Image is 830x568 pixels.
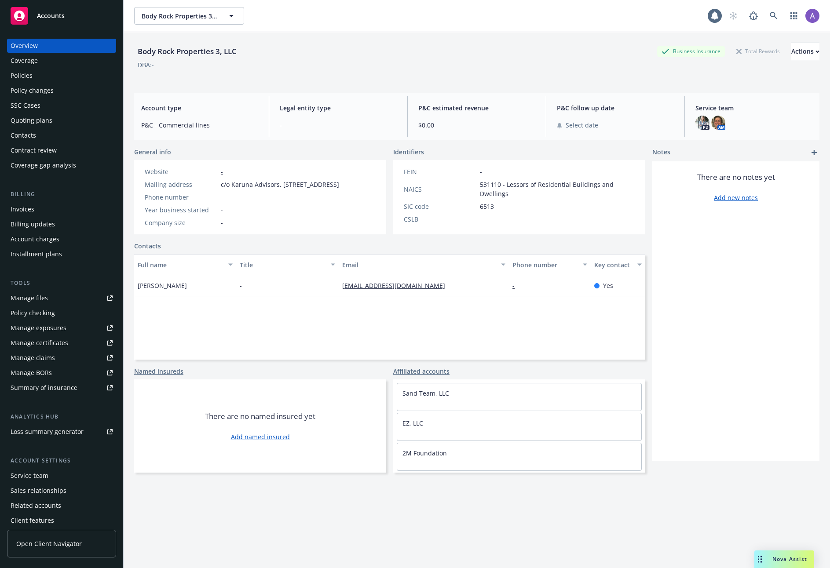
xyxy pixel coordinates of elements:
a: [EMAIL_ADDRESS][DOMAIN_NAME] [342,281,452,290]
div: Email [342,260,496,269]
div: Loss summary generator [11,425,84,439]
span: Open Client Navigator [16,539,82,548]
div: Quoting plans [11,113,52,127]
span: P&C follow up date [557,103,674,113]
a: Manage certificates [7,336,116,350]
div: Manage exposures [11,321,66,335]
a: Loss summary generator [7,425,116,439]
div: CSLB [404,215,476,224]
img: photo [695,116,709,130]
div: Full name [138,260,223,269]
button: Phone number [509,254,591,275]
div: Phone number [512,260,578,269]
span: There are no named insured yet [205,411,315,422]
button: Body Rock Properties 3, LLC [134,7,244,25]
a: Manage BORs [7,366,116,380]
span: - [480,215,482,224]
a: - [221,167,223,176]
div: Title [240,260,325,269]
button: Nova Assist [754,550,814,568]
a: Account charges [7,232,116,246]
a: Report a Bug [745,7,762,25]
div: Related accounts [11,499,61,513]
div: Analytics hub [7,412,116,421]
a: Policy checking [7,306,116,320]
span: - [221,205,223,215]
div: Mailing address [145,180,217,189]
div: Drag to move [754,550,765,568]
div: FEIN [404,167,476,176]
span: Notes [652,147,670,158]
a: Named insureds [134,367,183,376]
div: Contacts [11,128,36,142]
span: - [480,167,482,176]
div: Billing [7,190,116,199]
a: Start snowing [724,7,742,25]
a: Search [765,7,782,25]
a: - [512,281,522,290]
div: Summary of insurance [11,381,77,395]
img: photo [711,116,725,130]
div: Manage claims [11,351,55,365]
a: SSC Cases [7,98,116,113]
a: Installment plans [7,247,116,261]
a: Coverage [7,54,116,68]
a: Quoting plans [7,113,116,127]
div: Manage BORs [11,366,52,380]
a: Add named insured [231,432,290,441]
a: Contract review [7,143,116,157]
div: Body Rock Properties 3, LLC [134,46,240,57]
div: Website [145,167,217,176]
span: Account type [141,103,258,113]
span: $0.00 [418,120,535,130]
span: Select date [566,120,598,130]
a: Service team [7,469,116,483]
div: Overview [11,39,38,53]
span: Accounts [37,12,65,19]
a: Sales relationships [7,484,116,498]
a: 2M Foundation [402,449,447,457]
a: Policies [7,69,116,83]
div: Business Insurance [657,46,725,57]
span: - [221,218,223,227]
a: Switch app [785,7,803,25]
div: Key contact [594,260,632,269]
button: Email [339,254,509,275]
a: Manage exposures [7,321,116,335]
span: - [221,193,223,202]
span: Yes [603,281,613,290]
a: Manage claims [7,351,116,365]
img: photo [805,9,819,23]
a: Affiliated accounts [393,367,450,376]
span: P&C estimated revenue [418,103,535,113]
a: Add new notes [714,193,758,202]
span: 6513 [480,202,494,211]
button: Actions [791,43,819,60]
a: Manage files [7,291,116,305]
a: Contacts [7,128,116,142]
a: Invoices [7,202,116,216]
div: Account settings [7,456,116,465]
a: Related accounts [7,499,116,513]
div: Account charges [11,232,59,246]
div: Contract review [11,143,57,157]
button: Full name [134,254,236,275]
div: Company size [145,218,217,227]
div: Coverage gap analysis [11,158,76,172]
span: 531110 - Lessors of Residential Buildings and Dwellings [480,180,635,198]
span: Identifiers [393,147,424,157]
span: General info [134,147,171,157]
div: Policy changes [11,84,54,98]
div: Sales relationships [11,484,66,498]
button: Title [236,254,338,275]
div: SIC code [404,202,476,211]
span: Legal entity type [280,103,397,113]
span: c/o Karuna Advisors, [STREET_ADDRESS] [221,180,339,189]
div: Client features [11,513,54,528]
div: Policy checking [11,306,55,320]
a: Billing updates [7,217,116,231]
a: Overview [7,39,116,53]
span: - [280,120,397,130]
